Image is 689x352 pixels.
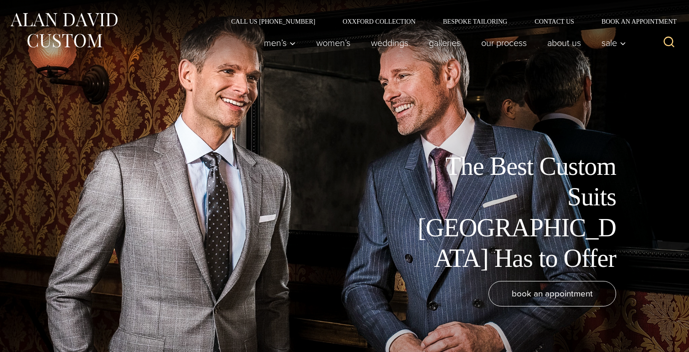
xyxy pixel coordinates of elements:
nav: Secondary Navigation [217,18,680,25]
button: View Search Form [658,32,680,54]
a: Book an Appointment [588,18,680,25]
a: Oxxford Collection [329,18,429,25]
a: Our Process [471,34,537,52]
a: book an appointment [488,281,616,306]
h1: The Best Custom Suits [GEOGRAPHIC_DATA] Has to Offer [411,151,616,274]
a: Bespoke Tailoring [429,18,521,25]
a: Contact Us [521,18,588,25]
a: Call Us [PHONE_NUMBER] [217,18,329,25]
span: Men’s [264,38,296,47]
img: Alan David Custom [9,10,118,51]
a: Women’s [306,34,361,52]
a: weddings [361,34,419,52]
span: Sale [602,38,626,47]
a: About Us [537,34,591,52]
span: book an appointment [512,287,593,300]
a: Galleries [419,34,471,52]
nav: Primary Navigation [254,34,631,52]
